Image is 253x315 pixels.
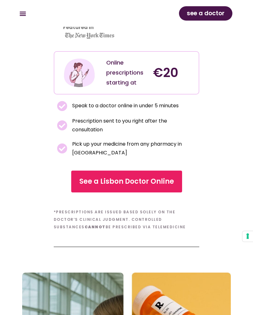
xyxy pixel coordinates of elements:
strong: Featured in [63,24,94,31]
div: Online prescriptions starting at [106,58,147,88]
a: See a Lisbon Doctor Online [71,171,182,192]
h4: €20 [153,65,194,80]
a: see a doctor [179,6,232,21]
h6: *Prescriptions are issued based solely on the doctor’s clinical judgment. Controlled substances b... [54,208,200,231]
div: Menu Toggle [17,8,28,19]
span: Pick up your medicine from any pharmacy in [GEOGRAPHIC_DATA] [71,140,196,157]
span: Prescription sent to you right after the consultation [71,117,196,134]
img: Illustration depicting a young woman in a casual outfit, engaged with her smartphone. She has a p... [63,56,96,89]
b: cannot [85,224,106,230]
span: see a doctor [187,8,225,18]
button: Your consent preferences for tracking technologies [242,231,253,242]
span: Speak to a doctor online in under 5 minutes [71,101,179,110]
span: See a Lisbon Doctor Online [79,177,174,187]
